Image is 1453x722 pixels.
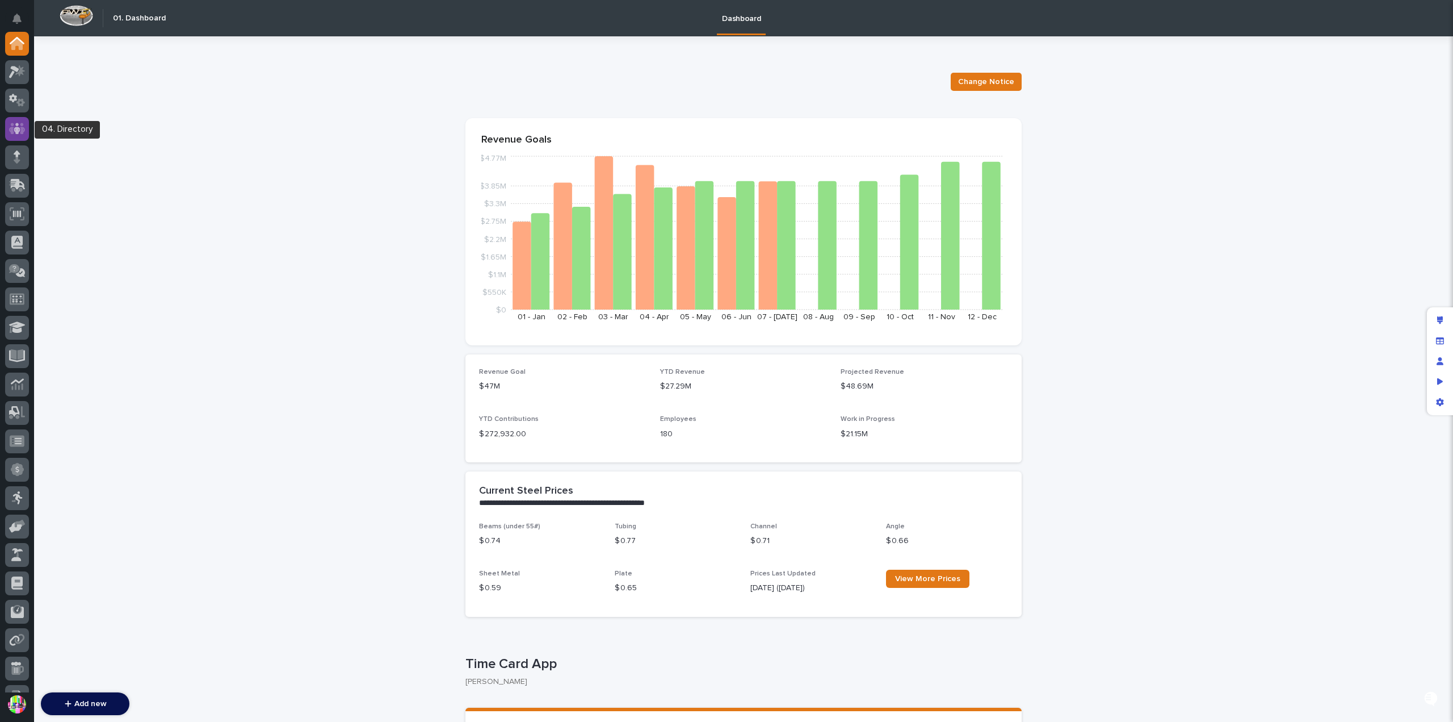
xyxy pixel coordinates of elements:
[113,14,166,23] h2: 01. Dashboard
[5,7,29,31] button: Notifications
[598,313,628,321] text: 03 - Mar
[1430,351,1450,372] div: Manage users
[750,523,777,530] span: Channel
[968,313,997,321] text: 12 - Dec
[928,313,955,321] text: 11 - Nov
[480,155,506,162] tspan: $4.77M
[803,313,834,321] text: 08 - Aug
[886,570,969,588] a: View More Prices
[750,535,872,547] p: $ 0.71
[680,313,711,321] text: 05 - May
[80,299,137,308] a: Powered byPylon
[484,200,506,208] tspan: $3.3M
[480,218,506,226] tspan: $2.75M
[60,5,93,26] img: Workspace Logo
[479,485,573,498] h2: Current Steel Prices
[484,235,506,243] tspan: $2.2M
[660,428,828,440] p: 180
[615,570,632,577] span: Plate
[5,692,29,716] button: users-avatar
[496,306,506,314] tspan: $0
[479,582,601,594] p: $ 0.59
[841,428,1008,440] p: $21.15M
[721,313,751,321] text: 06 - Jun
[479,381,646,393] p: $47M
[886,535,1008,547] p: $ 0.66
[479,369,526,375] span: Revenue Goal
[841,369,904,375] span: Projected Revenue
[615,535,737,547] p: $ 0.77
[479,570,520,577] span: Sheet Metal
[14,14,29,32] div: Notifications
[958,76,1014,87] span: Change Notice
[465,677,1013,687] p: [PERSON_NAME]
[1430,331,1450,351] div: Manage fields and data
[41,692,129,715] button: Add new
[1430,392,1450,412] div: App settings
[951,73,1022,91] button: Change Notice
[887,313,914,321] text: 10 - Oct
[481,253,506,261] tspan: $1.65M
[482,288,506,296] tspan: $550K
[481,134,1006,147] p: Revenue Goals
[557,313,587,321] text: 02 - Feb
[479,416,539,423] span: YTD Contributions
[113,299,137,308] span: Pylon
[615,582,737,594] p: $ 0.65
[660,416,696,423] span: Employees
[479,428,646,440] p: $ 272,932.00
[757,313,797,321] text: 07 - [DATE]
[841,416,895,423] span: Work in Progress
[841,381,1008,393] p: $48.69M
[480,182,506,190] tspan: $3.85M
[615,523,636,530] span: Tubing
[640,313,669,321] text: 04 - Apr
[1430,372,1450,392] div: Preview as
[479,523,540,530] span: Beams (under 55#)
[488,270,506,278] tspan: $1.1M
[886,523,905,530] span: Angle
[660,381,828,393] p: $27.29M
[1430,310,1450,331] div: Edit layout
[750,570,816,577] span: Prices Last Updated
[518,313,545,321] text: 01 - Jan
[465,656,1017,673] p: Time Card App
[843,313,875,321] text: 09 - Sep
[1417,685,1447,715] iframe: Open customer support
[895,575,960,583] span: View More Prices
[750,582,872,594] p: [DATE] ([DATE])
[479,535,601,547] p: $ 0.74
[660,369,705,375] span: YTD Revenue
